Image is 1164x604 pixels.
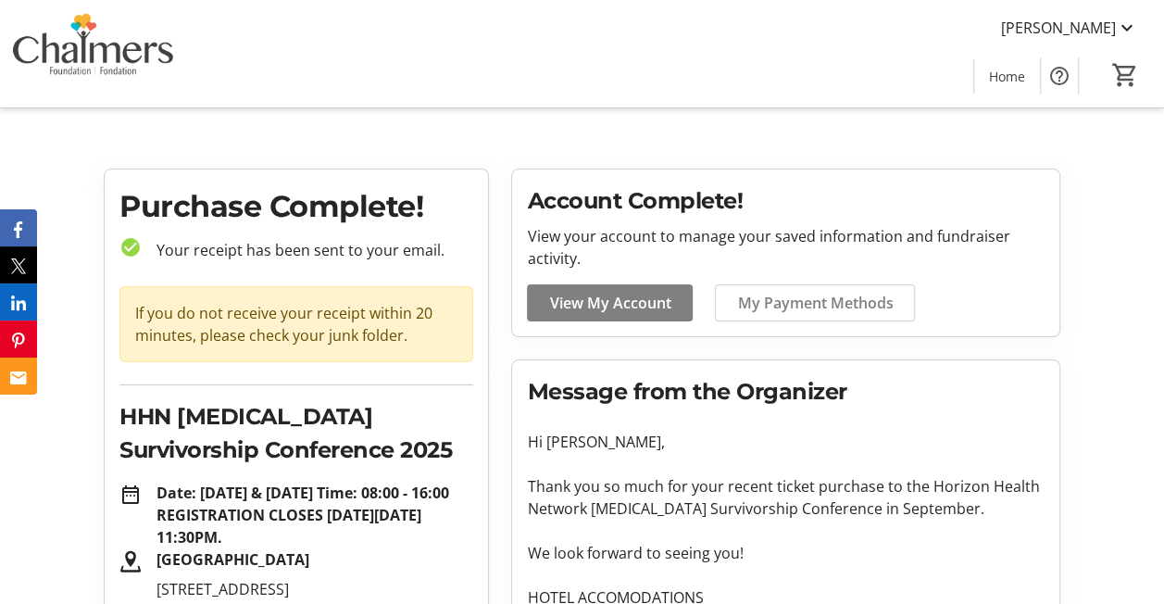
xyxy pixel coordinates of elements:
p: View your account to manage your saved information and fundraiser activity. [527,225,1045,270]
button: Help [1041,57,1078,94]
span: Home [989,67,1025,86]
p: We look forward to seeing you! [527,542,1045,564]
img: Chalmers Foundation's Logo [11,7,176,100]
h1: Purchase Complete! [119,184,473,229]
button: [PERSON_NAME] [986,13,1153,43]
a: Home [974,59,1040,94]
span: My Payment Methods [737,292,893,314]
h2: Message from the Organizer [527,375,1045,409]
mat-icon: check_circle [119,236,142,258]
span: [PERSON_NAME] [1001,17,1116,39]
h2: Account Complete! [527,184,1045,218]
h2: HHN [MEDICAL_DATA] Survivorship Conference 2025 [119,400,473,467]
mat-icon: date_range [119,484,142,506]
strong: [GEOGRAPHIC_DATA] [156,549,309,570]
p: Thank you so much for your recent ticket purchase to the Horizon Health Network [MEDICAL_DATA] Su... [527,475,1045,520]
button: Cart [1108,58,1142,92]
span: View My Account [549,292,670,314]
strong: Date: [DATE] & [DATE] Time: 08:00 - 16:00 REGISTRATION CLOSES [DATE][DATE] 11:30PM. [156,483,449,547]
p: Hi [PERSON_NAME], [527,431,1045,453]
p: Your receipt has been sent to your email. [142,239,473,261]
a: View My Account [527,284,693,321]
a: My Payment Methods [715,284,915,321]
div: If you do not receive your receipt within 20 minutes, please check your junk folder. [119,286,473,362]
